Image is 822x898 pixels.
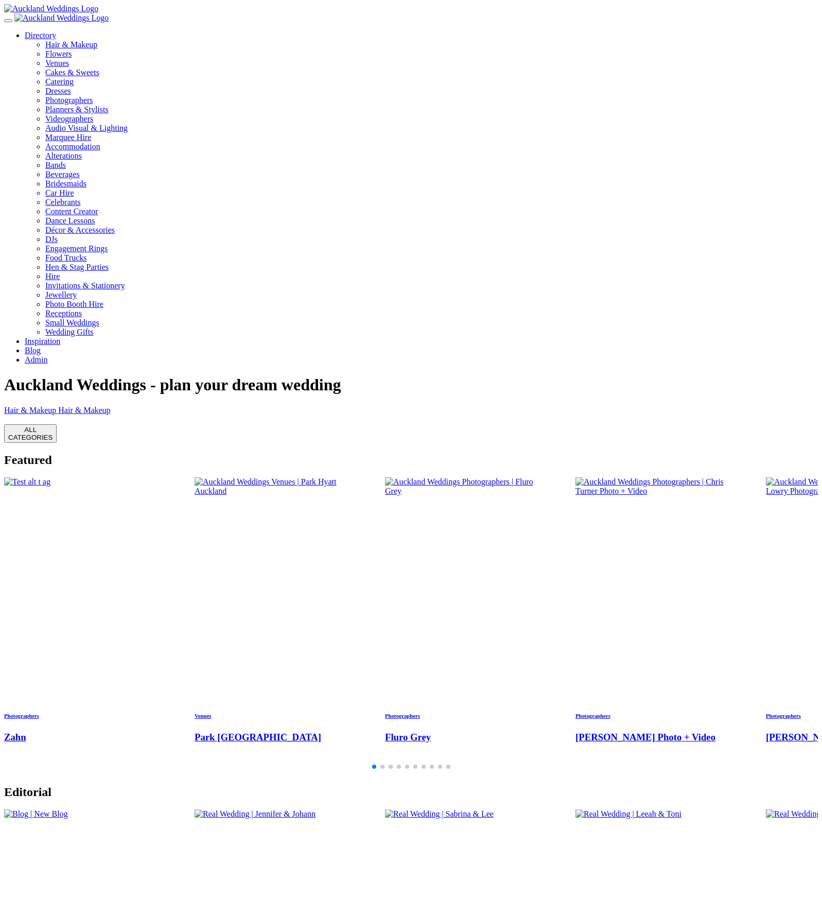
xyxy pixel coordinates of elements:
a: Catering [45,77,818,87]
a: Jewellery [45,290,77,299]
img: Real Wedding | Sabrina & Lee [385,809,494,819]
a: Marquee Hire [45,133,818,142]
h6: Photographers [4,713,170,719]
img: Auckland Weddings Logo [4,4,98,13]
span: Hair & Makeup [58,406,110,415]
a: Photo Booth Hire [45,300,103,308]
img: Auckland Weddings Logo [14,13,109,23]
a: Invitations & Stationery [45,281,125,290]
a: Admin [25,355,47,364]
a: Hire [45,272,60,281]
a: Small Weddings [45,318,99,327]
img: Auckland Weddings Photographers | Chris Turner Photo + Video [575,477,741,496]
h2: Editorial [4,785,818,799]
img: Real Wedding | Leeah & Toni [575,809,681,819]
a: Hen & Stag Parties [45,263,109,271]
img: Auckland Weddings Venues | Park Hyatt Auckland [195,477,360,496]
a: Content Creator [45,207,98,216]
h6: Photographers [575,713,741,719]
a: Bridesmaids [45,179,86,188]
a: Venues [45,59,818,68]
h2: Featured [4,453,818,467]
a: Food Trucks [45,253,86,262]
a: Beverages [45,170,80,179]
a: Receptions [45,309,82,318]
a: Car Hire [45,188,74,197]
a: Accommodation [45,142,100,151]
a: Blog [25,346,41,355]
div: ALL CATEGORIES [8,426,53,441]
span: Hair & Makeup [4,406,56,415]
h3: Park [GEOGRAPHIC_DATA] [195,732,360,743]
h6: Venues [195,713,360,719]
h1: Auckland Weddings - plan your dream wedding [4,375,818,394]
a: Bands [45,161,66,169]
swiper-slide: 3 / 29 [385,477,551,775]
a: Test alt t ag Photographers Zahn [4,477,170,743]
a: Décor & Accessories [45,226,115,234]
h3: [PERSON_NAME] Photo + Video [575,732,741,743]
a: Audio Visual & Lighting [45,124,818,133]
a: Inspiration [25,337,60,346]
a: DJs [45,235,58,244]
a: Directory [25,31,56,40]
button: ALLCATEGORIES [4,424,57,443]
a: Hair & Makeup [45,40,818,49]
a: Dresses [45,87,818,96]
img: Blog | New Blog [4,809,68,819]
a: Alterations [45,151,82,160]
h6: Photographers [385,713,551,719]
a: Dance Lessons [45,216,95,225]
a: Hair & Makeup Hair & Makeup [4,406,818,415]
a: Videographers [45,114,818,124]
swiper-slide: 1 / 29 [4,477,170,775]
swiper-slide: 4 / 29 [575,477,741,775]
a: Engagement Rings [45,244,108,253]
img: Auckland Weddings Photographers | Fluro Grey [385,477,551,496]
a: Flowers [45,49,818,59]
a: Planners & Stylists [45,105,818,114]
a: Cakes & Sweets [45,68,818,77]
swiper-slide: 2 / 29 [195,477,360,775]
swiper-slide: 1 / 12 [4,406,818,415]
a: Auckland Weddings Venues | Park Hyatt Auckland Venues Park [GEOGRAPHIC_DATA] [195,477,360,743]
h3: Fluro Grey [385,732,551,743]
button: Menu [4,19,12,22]
img: Test alt t ag [4,477,50,487]
a: Auckland Weddings Photographers | Chris Turner Photo + Video Photographers [PERSON_NAME] Photo + ... [575,477,741,743]
a: Photographers [45,96,818,105]
img: Real Wedding | Jennifer & Johann [195,809,316,819]
h3: Zahn [4,732,170,743]
a: Wedding Gifts [45,327,93,336]
a: Auckland Weddings Photographers | Fluro Grey Photographers Fluro Grey [385,477,551,743]
a: Celebrants [45,198,80,206]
